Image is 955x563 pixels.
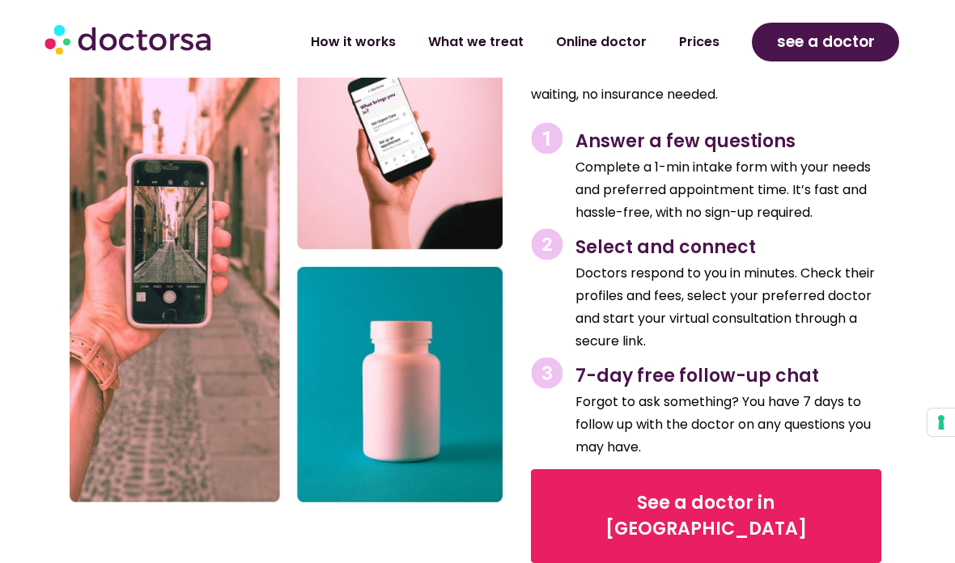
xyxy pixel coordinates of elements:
[663,23,736,61] a: Prices
[295,23,412,61] a: How it works
[575,156,881,224] p: Complete a 1-min intake form with your needs and preferred appointment time. It’s fast and hassle...
[259,23,736,61] nav: Menu
[575,129,796,154] span: Answer a few questions
[575,391,881,459] p: Forgot to ask something? You have 7 days to follow up with the doctor on any questions you may have.
[412,23,540,61] a: What we treat
[531,469,881,563] a: See a doctor in [GEOGRAPHIC_DATA]
[531,61,843,106] p: 99% of our users solve their issue within 1 hour. No waiting, no insurance needed.
[575,262,881,353] p: Doctors respond to you in minutes. Check their profiles and fees, select your preferred doctor an...
[575,235,756,260] span: Select and connect
[556,490,856,542] span: See a doctor in [GEOGRAPHIC_DATA]
[575,363,819,388] span: 7-day free follow-up chat
[777,29,875,55] span: see a doctor
[540,23,663,61] a: Online doctor
[927,408,955,436] button: Your consent preferences for tracking technologies
[70,14,503,502] img: A tourist in Europe taking a picture of a picturesque street, mobile phone shows Doctorsa intake ...
[752,23,900,61] a: see a doctor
